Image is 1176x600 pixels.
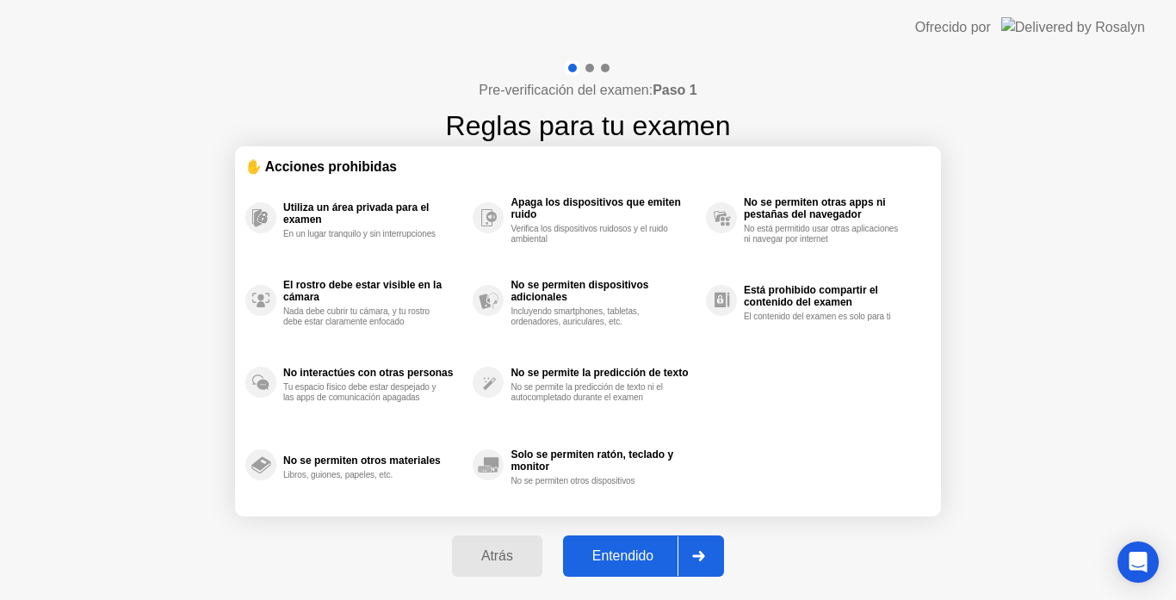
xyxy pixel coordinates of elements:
[511,224,673,244] div: Verifica los dispositivos ruidosos y el ruido ambiental
[511,448,696,473] div: Solo se permiten ratón, teclado y monitor
[1001,17,1145,37] img: Delivered by Rosalyn
[283,470,446,480] div: Libros, guiones, papeles, etc.
[283,382,446,403] div: Tu espacio físico debe estar despejado y las apps de comunicación apagadas
[479,80,696,101] h4: Pre-verificación del examen:
[511,367,696,379] div: No se permite la predicción de texto
[283,306,446,327] div: Nada debe cubrir tu cámara, y tu rostro debe estar claramente enfocado
[744,312,907,322] div: El contenido del examen es solo para ti
[283,455,464,467] div: No se permiten otros materiales
[744,284,922,308] div: Está prohibido compartir el contenido del examen
[568,548,678,564] div: Entendido
[744,224,907,244] div: No está permitido usar otras aplicaciones ni navegar por internet
[446,105,731,146] h1: Reglas para tu examen
[511,306,673,327] div: Incluyendo smartphones, tabletas, ordenadores, auriculares, etc.
[283,367,464,379] div: No interactúes con otras personas
[563,535,724,577] button: Entendido
[744,196,922,220] div: No se permiten otras apps ni pestañas del navegador
[915,17,991,38] div: Ofrecido por
[283,279,464,303] div: El rostro debe estar visible en la cámara
[245,157,931,176] div: ✋ Acciones prohibidas
[511,279,696,303] div: No se permiten dispositivos adicionales
[653,83,697,97] b: Paso 1
[511,196,696,220] div: Apaga los dispositivos que emiten ruido
[457,548,537,564] div: Atrás
[283,201,464,226] div: Utiliza un área privada para el examen
[283,229,446,239] div: En un lugar tranquilo y sin interrupciones
[452,535,542,577] button: Atrás
[511,382,673,403] div: No se permite la predicción de texto ni el autocompletado durante el examen
[511,476,673,486] div: No se permiten otros dispositivos
[1117,541,1159,583] div: Open Intercom Messenger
